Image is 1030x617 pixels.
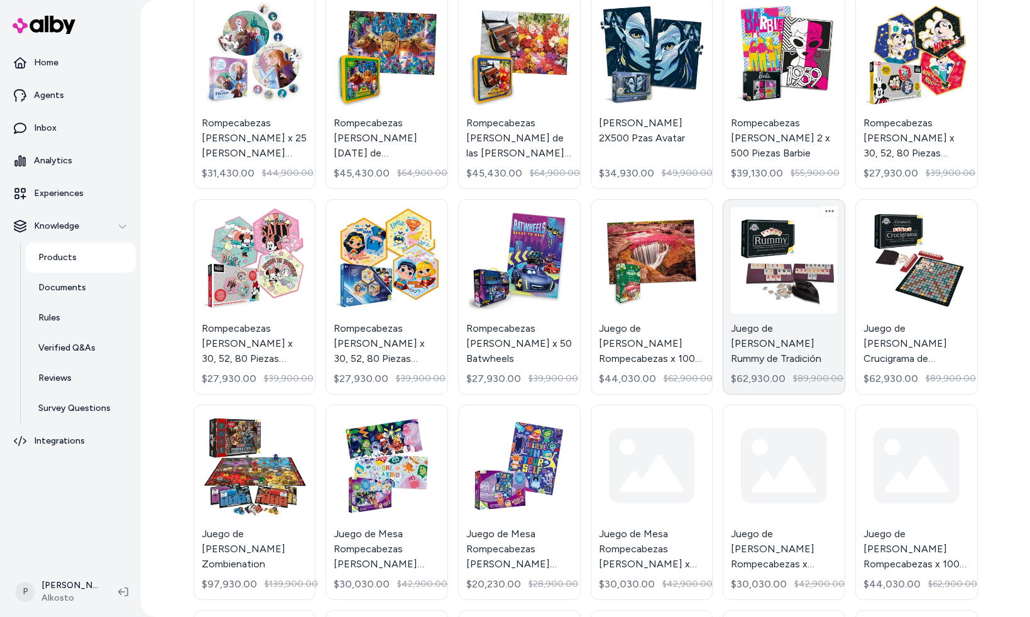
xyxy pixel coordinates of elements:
[34,122,57,134] p: Inbox
[5,146,136,176] a: Analytics
[8,572,108,612] button: P[PERSON_NAME]Alkosto
[723,199,845,395] a: Juego de Mesa RONDA Rummy de TradiciónJuego de [PERSON_NAME] Rummy de Tradición$62,930.00$89,900.00
[5,426,136,456] a: Integrations
[38,342,96,354] p: Verified Q&As
[326,405,448,600] a: Juego de Mesa Rompecabezas RONDA Intensamente x 180 PiezasJuego de Mesa Rompecabezas [PERSON_NAME...
[41,592,98,604] span: Alkosto
[591,199,713,395] a: Juego de Mesa RONDA Rompecabezas x 1000 Piezas Caño CristalesJuego de [PERSON_NAME] Rompecabezas ...
[34,155,72,167] p: Analytics
[5,48,136,78] a: Home
[13,16,75,34] img: alby Logo
[34,435,85,447] p: Integrations
[194,199,316,395] a: Rompecabezas RONDA x 30, 52, 80 Piezas Progresivo MinnieRompecabezas [PERSON_NAME] x 30, 52, 80 P...
[194,405,316,600] a: Juego de Mesa RONDA ZombienationJuego de [PERSON_NAME] Zombienation$97,930.00$139,900.00
[855,199,978,395] a: Juego de Mesa RONDA Crucigrama de TradiciónJuego de [PERSON_NAME] Crucigrama de Tradición$62,930....
[326,199,448,395] a: Rompecabezas RONDA x 30, 52, 80 Piezas Progresivo Liga de la JusticiaRompecabezas [PERSON_NAME] x...
[5,178,136,209] a: Experiences
[5,80,136,111] a: Agents
[34,220,79,232] p: Knowledge
[26,273,136,303] a: Documents
[723,405,845,600] a: Juego de [PERSON_NAME] Rompecabezas x 30,52,80 Piezas Progresivo Niña$30,030.00$42,900.00
[26,243,136,273] a: Products
[38,372,72,385] p: Reviews
[34,89,64,102] p: Agents
[38,312,60,324] p: Rules
[458,405,581,600] a: Juego de Mesa Rompecabezas RONDA Intensamente x 100 PiezasJuego de Mesa Rompecabezas [PERSON_NAME...
[5,211,136,241] button: Knowledge
[458,199,581,395] a: Rompecabezas RONDA x 50 BatwheelsRompecabezas [PERSON_NAME] x 50 Batwheels$27,930.00$39,900.00
[591,405,713,600] a: Juego de Mesa Rompecabezas [PERSON_NAME] x 30, 52, 80 Niño$30,030.00$42,900.00
[34,187,84,200] p: Experiences
[41,579,98,592] p: [PERSON_NAME]
[26,363,136,393] a: Reviews
[38,251,77,264] p: Products
[5,113,136,143] a: Inbox
[15,582,35,602] span: P
[26,393,136,423] a: Survey Questions
[38,281,86,294] p: Documents
[38,402,111,415] p: Survey Questions
[26,303,136,333] a: Rules
[34,57,58,69] p: Home
[26,333,136,363] a: Verified Q&As
[855,405,978,600] a: Juego de [PERSON_NAME] Rompecabezas x 1000 Piezas [GEOGRAPHIC_DATA]$44,030.00$62,900.00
